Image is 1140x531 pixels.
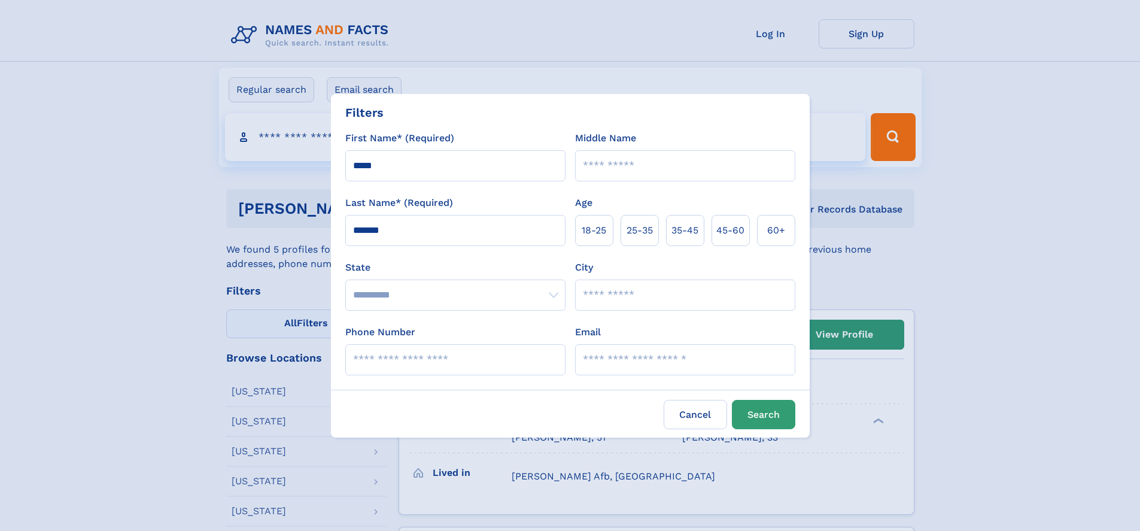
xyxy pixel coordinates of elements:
[575,325,601,339] label: Email
[575,131,636,145] label: Middle Name
[627,223,653,238] span: 25‑35
[767,223,785,238] span: 60+
[345,260,566,275] label: State
[732,400,795,429] button: Search
[345,325,415,339] label: Phone Number
[345,104,384,122] div: Filters
[716,223,744,238] span: 45‑60
[345,196,453,210] label: Last Name* (Required)
[345,131,454,145] label: First Name* (Required)
[575,196,592,210] label: Age
[582,223,606,238] span: 18‑25
[575,260,593,275] label: City
[671,223,698,238] span: 35‑45
[664,400,727,429] label: Cancel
